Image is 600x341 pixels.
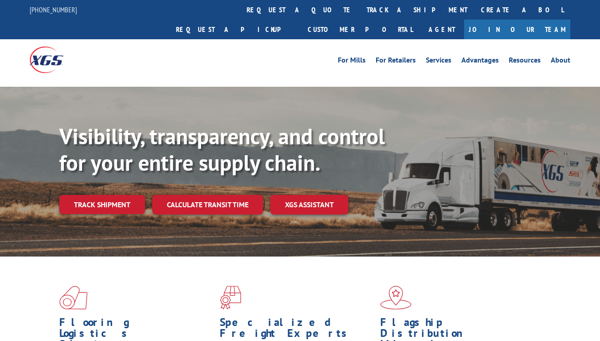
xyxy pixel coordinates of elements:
[270,195,348,215] a: XGS ASSISTANT
[152,195,263,215] a: Calculate transit time
[551,57,570,67] a: About
[59,195,145,214] a: Track shipment
[220,286,241,310] img: xgs-icon-focused-on-flooring-red
[169,20,301,39] a: Request a pickup
[30,5,77,14] a: [PHONE_NUMBER]
[464,20,570,39] a: Join Our Team
[338,57,366,67] a: For Mills
[461,57,499,67] a: Advantages
[380,286,412,310] img: xgs-icon-flagship-distribution-model-red
[301,20,419,39] a: Customer Portal
[509,57,541,67] a: Resources
[419,20,464,39] a: Agent
[59,286,88,310] img: xgs-icon-total-supply-chain-intelligence-red
[426,57,451,67] a: Services
[59,122,385,177] b: Visibility, transparency, and control for your entire supply chain.
[376,57,416,67] a: For Retailers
